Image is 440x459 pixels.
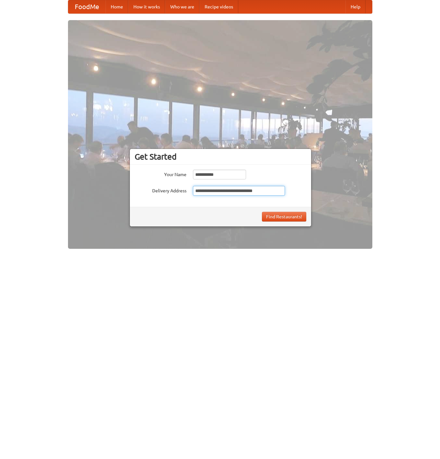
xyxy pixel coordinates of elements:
h3: Get Started [135,152,306,162]
button: Find Restaurants! [262,212,306,222]
a: Help [345,0,366,13]
label: Your Name [135,170,186,178]
a: How it works [128,0,165,13]
a: Home [106,0,128,13]
a: Who we are [165,0,199,13]
label: Delivery Address [135,186,186,194]
a: Recipe videos [199,0,238,13]
a: FoodMe [68,0,106,13]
